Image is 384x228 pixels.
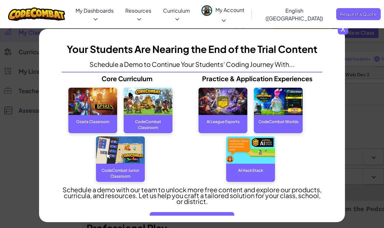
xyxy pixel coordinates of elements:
img: avatar [201,5,212,16]
img: CodeCombat [124,88,172,115]
div: AI League Esports [199,115,247,128]
p: Practice & Application Experiences [192,76,322,82]
div: Ozaria Classroom [68,115,117,128]
span: English ([GEOGRAPHIC_DATA]) [266,7,323,22]
img: AI Hackstack [226,136,275,164]
div: CodeCombat Classroom [124,115,172,128]
img: CodeCombat World [254,88,303,115]
a: Curriculum [157,2,196,27]
p: Schedule a Demo to Continue Your Students’ Coding Journey With... [89,61,295,67]
a: Request a Quote [336,8,381,20]
p: Schedule a demo with our team to unlock more free content and explore our products, curricula, ​a... [62,187,322,204]
img: AI League [199,88,247,115]
img: Ozaria [68,88,117,115]
a: My Dashboards [70,2,119,27]
span: My Account [215,6,244,23]
div: CodeCombat Worlds [254,115,303,128]
img: CodeCombat Junior [96,136,145,164]
p: Core Curriculum [62,76,192,82]
a: Resources [119,2,157,27]
div: AI HackStack [226,164,275,177]
span: My Dashboards [75,7,114,14]
a: English ([GEOGRAPHIC_DATA]) [254,2,335,27]
span: x [338,24,348,34]
div: CodeCombat Junior Classroom [96,164,145,177]
button: Request a Demo [150,212,234,228]
span: Curriculum [163,7,190,14]
h3: Your Students Are Nearing the End of the Trial Content [67,42,317,57]
img: CodeCombat logo [8,7,65,21]
span: Resources [125,7,151,14]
